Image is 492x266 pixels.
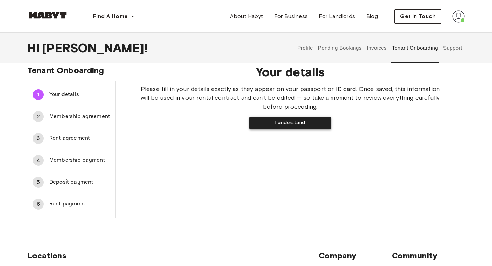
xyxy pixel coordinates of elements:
[400,12,436,21] span: Get in Touch
[33,89,44,100] div: 1
[33,133,44,144] div: 3
[93,12,128,21] span: Find A Home
[138,84,443,111] span: Please fill in your details exactly as they appear on your passport or ID card. Once saved, this ...
[49,178,110,186] span: Deposit payment
[27,87,115,103] div: 1Your details
[224,10,269,23] a: About Habyt
[27,196,115,212] div: 6Rent payment
[442,33,463,63] button: Support
[295,33,465,63] div: user profile tabs
[366,33,387,63] button: Invoices
[49,112,110,121] span: Membership agreement
[87,10,140,23] button: Find A Home
[27,174,115,190] div: 5Deposit payment
[49,91,110,99] span: Your details
[49,156,110,164] span: Membership payment
[33,155,44,166] div: 4
[394,9,441,24] button: Get in Touch
[319,12,355,21] span: For Landlords
[49,134,110,143] span: Rent agreement
[42,41,148,55] span: [PERSON_NAME] !
[33,199,44,210] div: 6
[27,251,319,261] span: Locations
[33,177,44,188] div: 5
[27,12,68,19] img: Habyt
[361,10,384,23] a: Blog
[230,12,263,21] span: About Habyt
[138,65,443,79] span: Your details
[33,111,44,122] div: 2
[317,33,363,63] button: Pending Bookings
[269,10,314,23] a: For Business
[366,12,378,21] span: Blog
[274,12,308,21] span: For Business
[297,33,314,63] button: Profile
[452,10,465,23] img: avatar
[392,251,465,261] span: Community
[27,108,115,125] div: 2Membership agreement
[27,41,42,55] span: Hi
[27,65,104,75] span: Tenant Onboarding
[249,117,331,129] button: I understand
[49,200,110,208] span: Rent payment
[391,33,439,63] button: Tenant Onboarding
[319,251,392,261] span: Company
[27,152,115,169] div: 4Membership payment
[313,10,360,23] a: For Landlords
[27,130,115,147] div: 3Rent agreement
